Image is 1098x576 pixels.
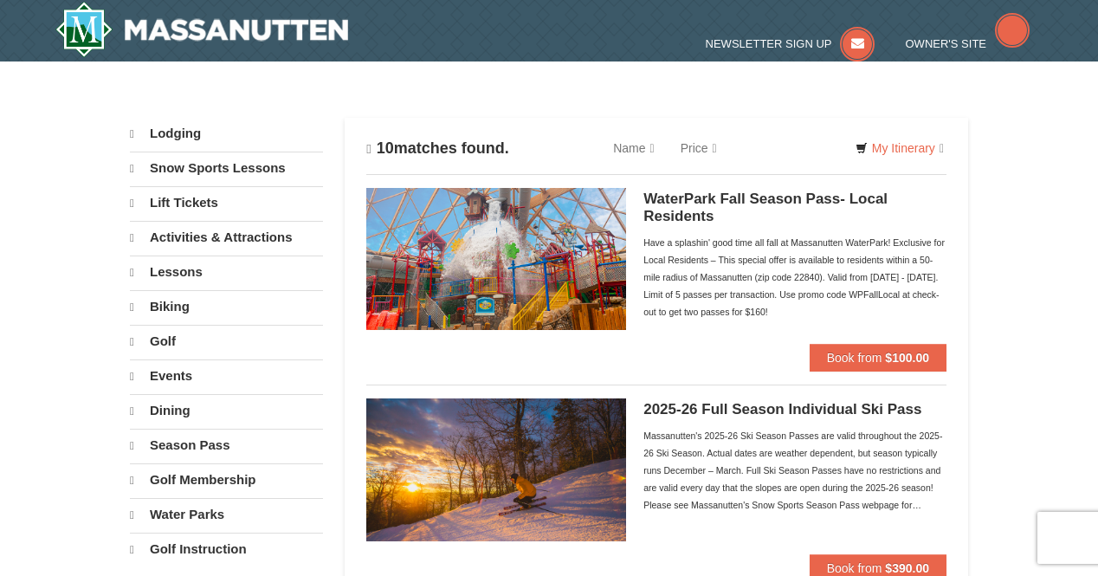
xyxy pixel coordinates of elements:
[130,290,323,323] a: Biking
[366,188,626,330] img: 6619937-212-8c750e5f.jpg
[130,533,323,566] a: Golf Instruction
[810,344,946,372] button: Book from $100.00
[643,427,946,514] div: Massanutten's 2025-26 Ski Season Passes are valid throughout the 2025-26 Ski Season. Actual dates...
[600,131,667,165] a: Name
[706,37,832,50] span: Newsletter Sign Up
[55,2,348,57] a: Massanutten Resort
[130,152,323,184] a: Snow Sports Lessons
[885,561,929,575] strong: $390.00
[827,561,882,575] span: Book from
[130,463,323,496] a: Golf Membership
[130,394,323,427] a: Dining
[130,221,323,254] a: Activities & Attractions
[643,234,946,320] div: Have a splashin' good time all fall at Massanutten WaterPark! Exclusive for Local Residents – Thi...
[643,401,946,418] h5: 2025-26 Full Season Individual Ski Pass
[130,186,323,219] a: Lift Tickets
[130,429,323,462] a: Season Pass
[366,398,626,540] img: 6619937-208-2295c65e.jpg
[906,37,1030,50] a: Owner's Site
[885,351,929,365] strong: $100.00
[844,135,955,161] a: My Itinerary
[130,325,323,358] a: Golf
[55,2,348,57] img: Massanutten Resort Logo
[643,191,946,225] h5: WaterPark Fall Season Pass- Local Residents
[668,131,730,165] a: Price
[130,118,323,150] a: Lodging
[827,351,882,365] span: Book from
[130,498,323,531] a: Water Parks
[906,37,987,50] span: Owner's Site
[130,256,323,288] a: Lessons
[706,37,875,50] a: Newsletter Sign Up
[130,359,323,392] a: Events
